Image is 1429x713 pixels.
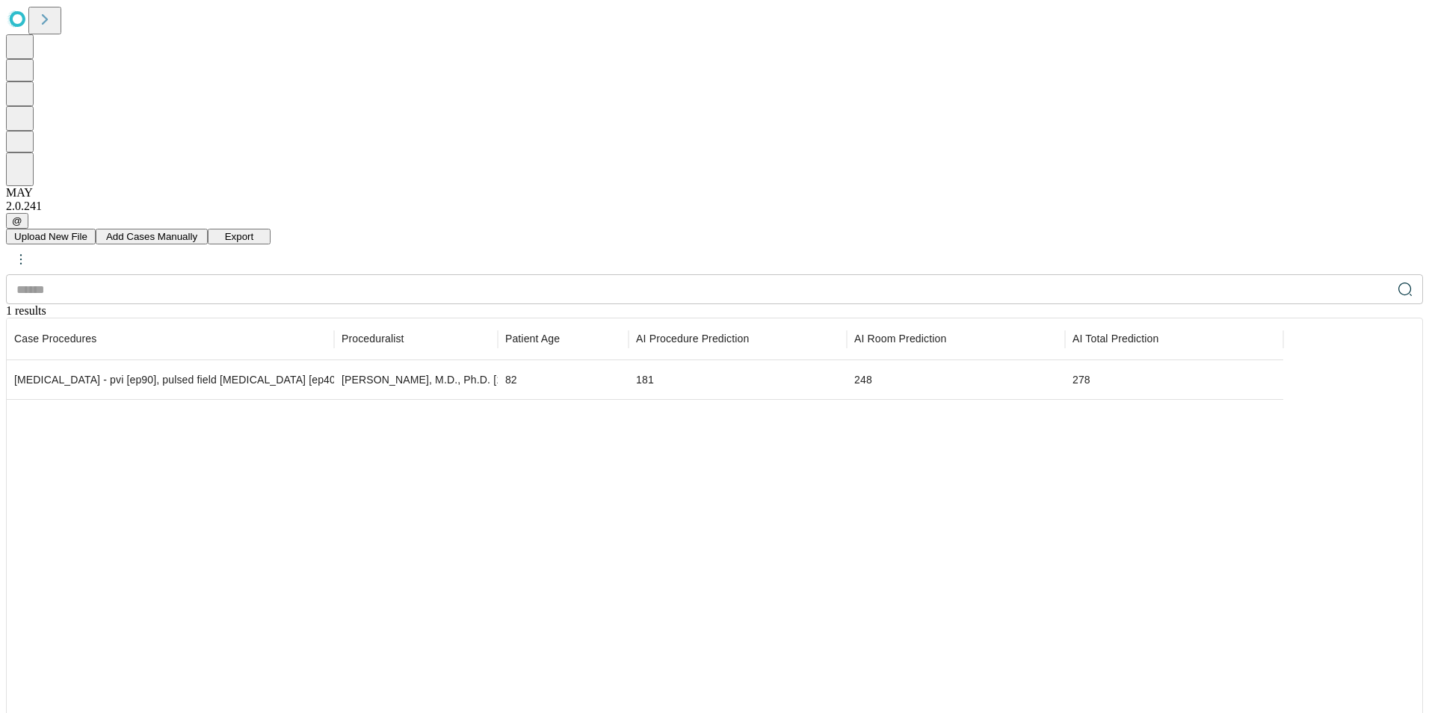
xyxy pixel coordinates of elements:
[106,231,197,242] span: Add Cases Manually
[6,200,1423,213] div: 2.0.241
[14,331,96,346] span: Scheduled procedures
[342,361,490,399] div: [PERSON_NAME], M.D., Ph.D. [1001515]
[6,213,28,229] button: @
[636,331,749,346] span: Time-out to extubation/pocket closure
[7,246,34,273] button: kebab-menu
[6,304,46,317] span: 1 results
[1072,374,1090,386] span: 278
[854,374,872,386] span: 248
[505,331,560,346] span: Patient Age
[225,231,254,242] span: Export
[14,361,327,399] div: [MEDICAL_DATA] - pvi [ep90], pulsed field [MEDICAL_DATA] [ep407]
[208,229,271,244] button: Export
[6,186,1423,200] div: MAY
[6,229,96,244] button: Upload New File
[1072,331,1158,346] span: Includes set-up, patient in-room to patient out-of-room, and clean-up
[208,229,271,242] a: Export
[505,361,621,399] div: 82
[12,215,22,226] span: @
[14,231,87,242] span: Upload New File
[96,229,208,244] button: Add Cases Manually
[636,374,654,386] span: 181
[854,331,946,346] span: Patient in room to patient out of room
[342,331,404,346] span: Proceduralist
